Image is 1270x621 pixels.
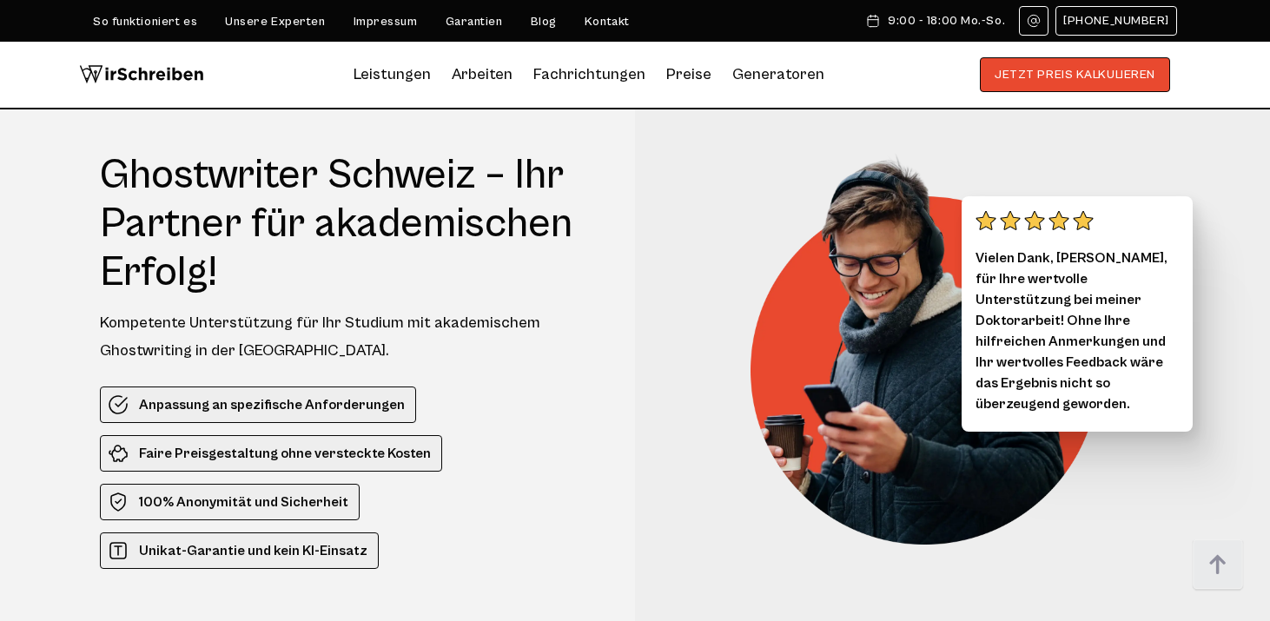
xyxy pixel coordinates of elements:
a: Garantien [446,15,503,29]
li: 100% Anonymität und Sicherheit [100,484,360,520]
span: [PHONE_NUMBER] [1063,14,1169,28]
img: Email [1027,14,1041,28]
img: stars [976,210,1094,231]
img: Unikat-Garantie und kein KI-Einsatz [108,540,129,561]
a: Preise [666,65,711,83]
img: 100% Anonymität und Sicherheit [108,492,129,512]
h1: Ghostwriter Schweiz – Ihr Partner für akademischen Erfolg! [100,151,603,297]
a: Fachrichtungen [533,61,645,89]
img: logo wirschreiben [79,57,204,92]
span: 9:00 - 18:00 Mo.-So. [888,14,1005,28]
img: Ghostwriter Schweiz – Ihr Partner für akademischen Erfolg! [751,151,1124,545]
a: So funktioniert es [93,15,197,29]
li: Anpassung an spezifische Anforderungen [100,386,416,423]
a: Leistungen [354,61,431,89]
a: Blog [531,15,557,29]
div: Kompetente Unterstützung für Ihr Studium mit akademischem Ghostwriting in der [GEOGRAPHIC_DATA]. [100,309,603,365]
img: Faire Preisgestaltung ohne versteckte Kosten [108,443,129,464]
img: Schedule [865,14,881,28]
a: Generatoren [732,61,824,89]
a: Unsere Experten [225,15,325,29]
a: Arbeiten [452,61,513,89]
li: Faire Preisgestaltung ohne versteckte Kosten [100,435,442,472]
div: Vielen Dank, [PERSON_NAME], für Ihre wertvolle Unterstützung bei meiner Doktorarbeit! Ohne Ihre h... [962,196,1193,432]
li: Unikat-Garantie und kein KI-Einsatz [100,532,379,569]
a: Impressum [354,15,418,29]
button: JETZT PREIS KALKULIEREN [980,57,1170,92]
img: Anpassung an spezifische Anforderungen [108,394,129,415]
a: [PHONE_NUMBER] [1055,6,1177,36]
img: button top [1192,539,1244,591]
a: Kontakt [585,15,630,29]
